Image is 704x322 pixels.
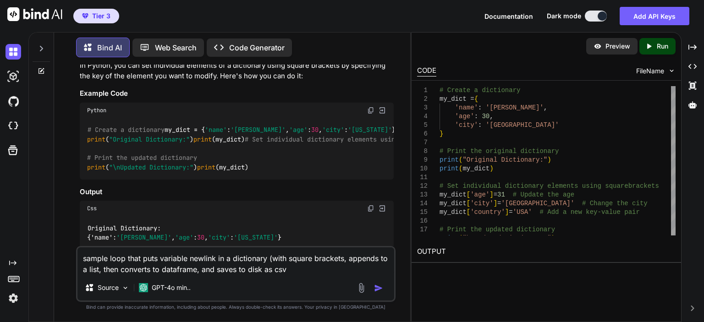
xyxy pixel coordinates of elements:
[116,233,171,241] span: '[PERSON_NAME]'
[459,156,462,164] span: (
[440,165,459,172] span: print
[497,200,501,207] span: =
[474,95,478,103] span: {
[197,163,215,171] span: print
[234,233,278,241] span: '[US_STATE]'
[417,121,428,130] div: 5
[467,208,470,216] span: [
[470,208,505,216] span: 'country'
[417,208,428,217] div: 15
[82,13,88,19] img: premium
[582,200,648,207] span: # Change the city
[497,191,505,198] span: 31
[467,200,470,207] span: [
[440,87,520,94] span: # Create a dictionary
[87,135,105,143] span: print
[245,135,457,143] span: # Set individual dictionary elements using square brackets
[484,11,533,21] button: Documentation
[109,163,193,171] span: "\nUpdated Dictionary:"
[440,95,474,103] span: my_dict =
[139,283,148,292] img: GPT-4o mini
[205,126,227,134] span: 'name'
[348,126,392,134] span: '[US_STATE]'
[417,104,428,112] div: 3
[478,104,482,111] span: :
[440,235,459,242] span: print
[417,65,436,76] div: CODE
[470,200,493,207] span: 'city'
[7,7,62,21] img: Bind AI
[80,187,394,197] h3: Output
[463,235,551,242] span: "\nUpdated Dictionary:"
[417,173,428,182] div: 11
[73,9,119,23] button: premiumTier 3
[417,156,428,164] div: 9
[489,191,493,198] span: ]
[489,113,493,120] span: ,
[544,104,547,111] span: ,
[513,208,532,216] span: 'USA'
[440,147,559,155] span: # Print the original dictionary
[501,200,575,207] span: '[GEOGRAPHIC_DATA]'
[417,95,428,104] div: 2
[98,283,119,292] p: Source
[440,130,443,137] span: }
[463,156,548,164] span: "Original Dictionary:"
[121,284,129,292] img: Pick Models
[193,135,212,143] span: print
[440,208,467,216] span: my_dict
[459,165,462,172] span: (
[657,42,668,51] p: Run
[208,233,230,241] span: 'city'
[87,107,106,114] span: Python
[76,304,396,311] p: Bind can provide inaccurate information, including about people. Always double-check its answers....
[417,138,428,147] div: 7
[5,290,21,306] img: settings
[417,112,428,121] div: 4
[440,226,555,233] span: # Print the updated dictionary
[378,204,386,213] img: Open in Browser
[440,182,628,190] span: # Set individual dictionary elements using square
[378,106,386,115] img: Open in Browser
[547,11,581,21] span: Dark mode
[628,182,659,190] span: brackets
[311,126,319,134] span: 30
[417,191,428,199] div: 13
[636,66,664,76] span: FileName
[484,12,533,20] span: Documentation
[417,199,428,208] div: 14
[5,44,21,60] img: darkChat
[417,86,428,95] div: 1
[494,200,497,207] span: ]
[322,126,344,134] span: 'city'
[489,165,493,172] span: )
[77,247,394,275] textarea: sample loop that puts variable newlink in a dictionary (with square brackets, appends to a list, ...
[417,182,428,191] div: 12
[668,67,676,75] img: chevron down
[80,88,394,99] h3: Example Code
[231,126,286,134] span: '[PERSON_NAME]'
[289,126,308,134] span: 'age'
[455,104,478,111] span: 'name'
[513,191,574,198] span: # Update the age
[482,113,490,120] span: 30
[356,283,367,293] img: attachment
[540,208,640,216] span: # Add a new key-value pair
[152,283,191,292] p: GPT-4o min..
[155,42,197,53] p: Web Search
[417,217,428,225] div: 16
[87,163,105,171] span: print
[412,241,681,262] h2: OUTPUT
[459,235,462,242] span: (
[417,234,428,243] div: 18
[474,113,478,120] span: :
[547,156,551,164] span: )
[97,42,122,53] p: Bind AI
[509,208,512,216] span: =
[367,205,374,212] img: copy
[417,225,428,234] div: 17
[486,104,544,111] span: '[PERSON_NAME]'
[367,107,374,114] img: copy
[109,135,190,143] span: "Original Dictionary:"
[5,69,21,84] img: darkAi-studio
